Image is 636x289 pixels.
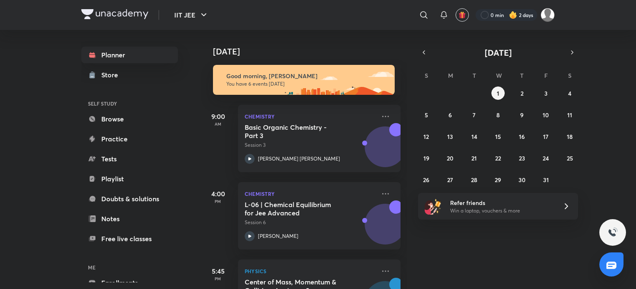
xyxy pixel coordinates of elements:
h4: [DATE] [213,47,409,57]
button: October 6, 2025 [443,108,457,121]
abbr: October 11, 2025 [567,111,572,119]
abbr: October 31, 2025 [543,176,549,184]
button: October 25, 2025 [563,151,576,165]
button: October 28, 2025 [468,173,481,186]
button: October 16, 2025 [515,130,528,143]
img: Ritam Pramanik [541,8,555,22]
a: Store [81,67,178,83]
p: PM [201,276,235,281]
img: Company Logo [81,9,148,19]
img: ttu [608,227,618,237]
h5: 4:00 [201,189,235,199]
abbr: October 30, 2025 [518,176,526,184]
a: Browse [81,111,178,127]
abbr: October 17, 2025 [543,133,548,141]
a: Playlist [81,170,178,187]
button: October 23, 2025 [515,151,528,165]
button: October 14, 2025 [468,130,481,143]
p: PM [201,199,235,204]
button: October 29, 2025 [491,173,505,186]
button: October 11, 2025 [563,108,576,121]
button: October 9, 2025 [515,108,528,121]
button: October 30, 2025 [515,173,528,186]
abbr: October 19, 2025 [423,154,429,162]
abbr: October 13, 2025 [447,133,453,141]
h6: Refer friends [450,198,553,207]
button: October 5, 2025 [420,108,433,121]
button: October 19, 2025 [420,151,433,165]
abbr: October 20, 2025 [447,154,453,162]
abbr: October 22, 2025 [495,154,501,162]
button: October 4, 2025 [563,86,576,100]
img: Avatar [365,208,405,248]
button: October 27, 2025 [443,173,457,186]
abbr: October 6, 2025 [448,111,452,119]
img: referral [425,198,441,215]
abbr: October 23, 2025 [519,154,525,162]
abbr: October 27, 2025 [447,176,453,184]
h5: 5:45 [201,266,235,276]
button: avatar [456,8,469,22]
abbr: October 7, 2025 [473,111,476,119]
p: You have 6 events [DATE] [226,81,387,87]
abbr: October 29, 2025 [495,176,501,184]
a: Practice [81,131,178,147]
button: October 15, 2025 [491,130,505,143]
abbr: October 12, 2025 [423,133,429,141]
h5: L-06 | Chemical Equilibrium for Jee Advanced [245,200,348,217]
p: [PERSON_NAME] [258,232,298,240]
p: Win a laptop, vouchers & more [450,207,553,215]
button: October 1, 2025 [491,86,505,100]
button: October 8, 2025 [491,108,505,121]
abbr: October 2, 2025 [521,89,523,97]
abbr: October 26, 2025 [423,176,429,184]
button: October 10, 2025 [539,108,553,121]
abbr: October 25, 2025 [567,154,573,162]
abbr: Thursday [520,72,523,79]
p: Chemistry [245,111,376,121]
button: October 26, 2025 [420,173,433,186]
a: Doubts & solutions [81,190,178,207]
abbr: October 9, 2025 [520,111,523,119]
button: October 21, 2025 [468,151,481,165]
button: October 22, 2025 [491,151,505,165]
button: October 12, 2025 [420,130,433,143]
button: October 24, 2025 [539,151,553,165]
p: AM [201,121,235,126]
button: October 31, 2025 [539,173,553,186]
p: Chemistry [245,189,376,199]
button: IIT JEE [169,7,214,23]
abbr: Wednesday [496,72,502,79]
button: October 2, 2025 [515,86,528,100]
abbr: October 3, 2025 [544,89,548,97]
img: unacademy [355,123,401,180]
a: Notes [81,210,178,227]
p: Session 3 [245,141,376,149]
p: [PERSON_NAME] [PERSON_NAME] [258,155,340,163]
abbr: Friday [544,72,548,79]
abbr: October 15, 2025 [495,133,501,141]
a: Planner [81,47,178,63]
h6: SELF STUDY [81,96,178,111]
div: Store [101,70,123,80]
abbr: October 8, 2025 [496,111,500,119]
a: Company Logo [81,9,148,21]
img: streak [509,11,517,19]
a: Free live classes [81,230,178,247]
img: avatar [458,11,466,19]
h5: 9:00 [201,111,235,121]
button: October 20, 2025 [443,151,457,165]
button: October 18, 2025 [563,130,576,143]
p: Physics [245,266,376,276]
button: October 17, 2025 [539,130,553,143]
h6: ME [81,260,178,274]
abbr: Monday [448,72,453,79]
abbr: October 21, 2025 [471,154,477,162]
abbr: October 24, 2025 [543,154,549,162]
abbr: October 4, 2025 [568,89,571,97]
abbr: Sunday [425,72,428,79]
button: October 13, 2025 [443,130,457,143]
abbr: October 16, 2025 [519,133,525,141]
p: Session 6 [245,219,376,226]
abbr: October 18, 2025 [567,133,573,141]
